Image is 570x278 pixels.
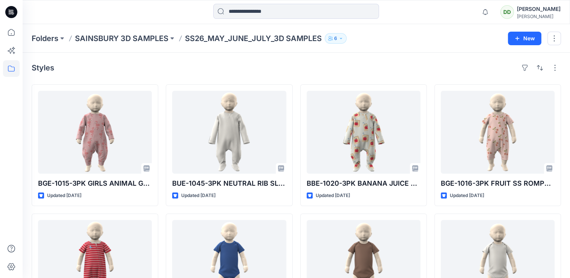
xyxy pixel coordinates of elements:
button: New [508,32,541,45]
p: SS26_MAY_JUNE_JULY_3D SAMPLES [185,33,322,44]
p: Updated [DATE] [181,192,215,200]
div: [PERSON_NAME] [517,14,561,19]
p: BBE-1020-3PK BANANA JUICE MILK ZIP THRU SLEEPSUIT [307,178,420,189]
a: SAINSBURY 3D SAMPLES [75,33,168,44]
p: 6 [334,34,337,43]
p: Updated [DATE] [450,192,484,200]
div: DD [500,5,514,19]
a: BGE-1016-3PK FRUIT SS ROMPERS [441,91,555,174]
div: [PERSON_NAME] [517,5,561,14]
p: BGE-1016-3PK FRUIT SS ROMPERS [441,178,555,189]
a: BGE-1015-3PK GIRLS ANIMAL GWM SLEEPSUIT-COMMENT 01 [38,91,152,174]
a: Folders [32,33,58,44]
h4: Styles [32,63,54,72]
a: BBE-1020-3PK BANANA JUICE MILK ZIP THRU SLEEPSUIT [307,91,420,174]
a: BUE-1045-3PK NEUTRAL RIB SLEEPSUIT [172,91,286,174]
p: Updated [DATE] [47,192,81,200]
button: 6 [325,33,347,44]
p: BGE-1015-3PK GIRLS ANIMAL GWM SLEEPSUIT-COMMENT 01 [38,178,152,189]
p: Updated [DATE] [316,192,350,200]
p: BUE-1045-3PK NEUTRAL RIB SLEEPSUIT [172,178,286,189]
